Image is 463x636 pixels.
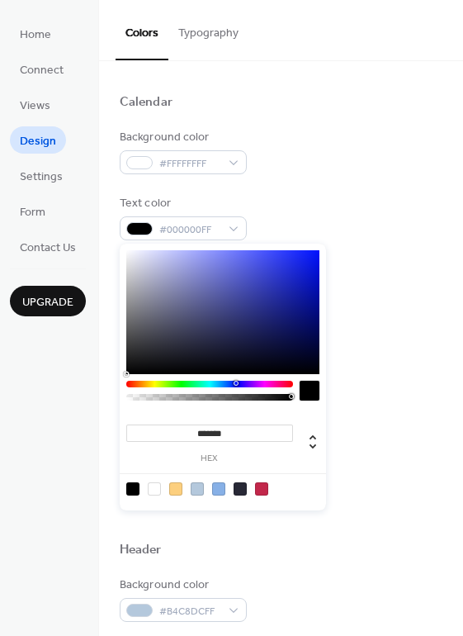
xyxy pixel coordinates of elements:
span: Contact Us [20,240,76,257]
span: #000000FF [159,221,220,239]
a: Form [10,197,55,225]
span: Home [20,26,51,44]
div: Text color [120,195,243,212]
span: Connect [20,62,64,79]
span: #FFFFFFFF [159,155,220,173]
span: Settings [20,168,63,186]
a: Settings [10,162,73,189]
a: Contact Us [10,233,86,260]
div: Calendar [120,94,172,112]
a: Design [10,126,66,154]
a: Home [10,20,61,47]
span: Views [20,97,50,115]
span: Design [20,133,56,150]
a: Views [10,91,60,118]
span: Upgrade [22,294,73,311]
div: Background color [120,129,243,146]
div: rgb(0, 0, 0) [126,482,139,496]
div: Header [120,542,162,559]
a: Connect [10,55,73,83]
label: hex [126,454,293,463]
div: rgb(252, 207, 126) [169,482,182,496]
div: rgb(40, 41, 54) [234,482,247,496]
div: Background color [120,577,243,594]
div: rgb(180, 200, 220) [191,482,204,496]
div: rgb(194, 39, 75) [255,482,268,496]
button: Upgrade [10,286,86,316]
span: Form [20,204,45,221]
span: #B4C8DCFF [159,603,220,620]
div: rgb(255, 255, 255) [148,482,161,496]
div: rgb(135, 176, 230) [212,482,225,496]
